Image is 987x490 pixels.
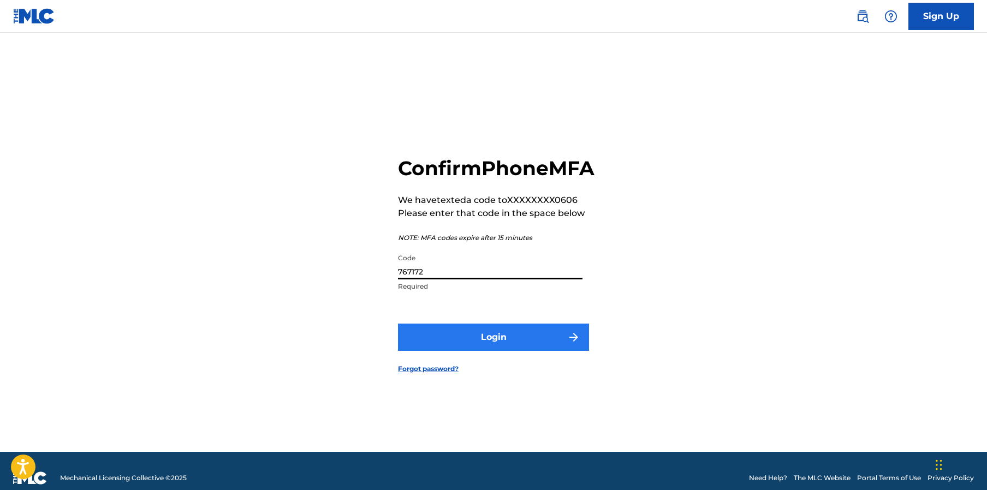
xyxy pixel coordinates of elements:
[398,156,594,181] h2: Confirm Phone MFA
[398,233,594,243] p: NOTE: MFA codes expire after 15 minutes
[567,331,580,344] img: f7272a7cc735f4ea7f67.svg
[932,438,987,490] iframe: Chat Widget
[857,473,921,483] a: Portal Terms of Use
[13,471,47,485] img: logo
[398,194,594,207] p: We have texted a code to XXXXXXXX0606
[60,473,187,483] span: Mechanical Licensing Collective © 2025
[13,8,55,24] img: MLC Logo
[927,473,974,483] a: Privacy Policy
[398,207,594,220] p: Please enter that code in the space below
[398,282,582,291] p: Required
[856,10,869,23] img: search
[884,10,897,23] img: help
[794,473,851,483] a: The MLC Website
[852,5,873,27] a: Public Search
[908,3,974,30] a: Sign Up
[749,473,787,483] a: Need Help?
[398,364,459,374] a: Forgot password?
[936,449,942,481] div: Drag
[880,5,902,27] div: Help
[398,324,589,351] button: Login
